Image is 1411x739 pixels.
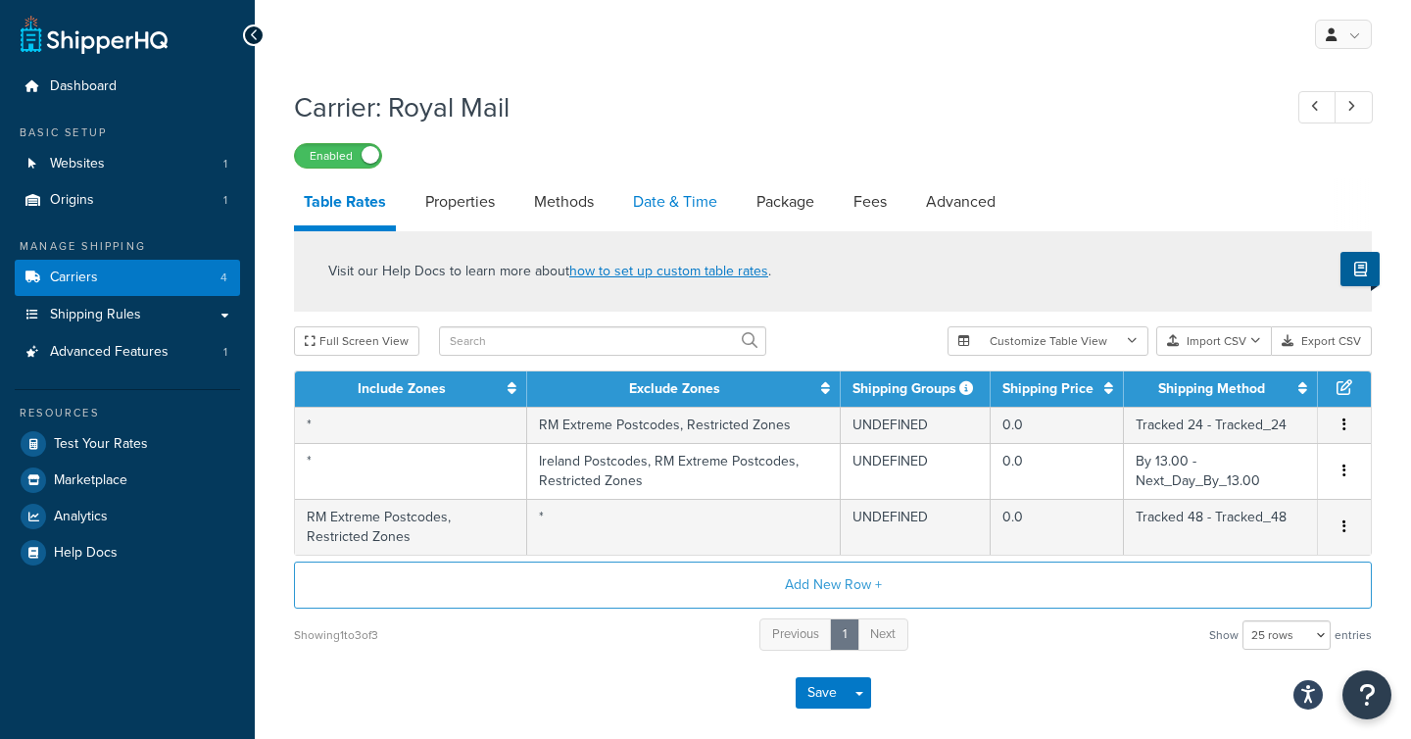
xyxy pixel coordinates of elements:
[15,146,240,182] li: Websites
[223,344,227,361] span: 1
[50,307,141,323] span: Shipping Rules
[841,371,991,407] th: Shipping Groups
[50,270,98,286] span: Carriers
[629,378,720,399] a: Exclude Zones
[15,405,240,421] div: Resources
[844,178,897,225] a: Fees
[15,124,240,141] div: Basic Setup
[223,156,227,172] span: 1
[294,326,419,356] button: Full Screen View
[1272,326,1372,356] button: Export CSV
[1209,621,1239,649] span: Show
[415,178,505,225] a: Properties
[54,436,148,453] span: Test Your Rates
[15,334,240,370] a: Advanced Features1
[1124,499,1318,555] td: Tracked 48 - Tracked_48
[841,499,991,555] td: UNDEFINED
[54,472,127,489] span: Marketplace
[1002,378,1094,399] a: Shipping Price
[569,261,768,281] a: how to set up custom table rates
[1158,378,1265,399] a: Shipping Method
[220,270,227,286] span: 4
[841,443,991,499] td: UNDEFINED
[1335,91,1373,123] a: Next Record
[527,443,841,499] td: Ireland Postcodes, RM Extreme Postcodes, Restricted Zones
[857,618,908,651] a: Next
[15,426,240,462] a: Test Your Rates
[527,407,841,443] td: RM Extreme Postcodes, Restricted Zones
[54,509,108,525] span: Analytics
[50,156,105,172] span: Websites
[948,326,1148,356] button: Customize Table View
[15,297,240,333] a: Shipping Rules
[15,535,240,570] a: Help Docs
[916,178,1005,225] a: Advanced
[1156,326,1272,356] button: Import CSV
[50,78,117,95] span: Dashboard
[15,182,240,219] a: Origins1
[294,621,378,649] div: Showing 1 to 3 of 3
[747,178,824,225] a: Package
[294,88,1262,126] h1: Carrier: Royal Mail
[991,499,1124,555] td: 0.0
[223,192,227,209] span: 1
[1124,443,1318,499] td: By 13.00 - Next_Day_By_13.00
[295,144,381,168] label: Enabled
[439,326,766,356] input: Search
[1340,252,1380,286] button: Show Help Docs
[294,562,1372,609] button: Add New Row +
[15,238,240,255] div: Manage Shipping
[328,261,771,282] p: Visit our Help Docs to learn more about .
[50,192,94,209] span: Origins
[15,69,240,105] a: Dashboard
[796,677,849,709] button: Save
[358,378,446,399] a: Include Zones
[870,624,896,643] span: Next
[1335,621,1372,649] span: entries
[524,178,604,225] a: Methods
[623,178,727,225] a: Date & Time
[54,545,118,562] span: Help Docs
[830,618,859,651] a: 1
[1342,670,1391,719] button: Open Resource Center
[15,260,240,296] a: Carriers4
[772,624,819,643] span: Previous
[991,407,1124,443] td: 0.0
[15,463,240,498] a: Marketplace
[15,334,240,370] li: Advanced Features
[991,443,1124,499] td: 0.0
[15,182,240,219] li: Origins
[50,344,169,361] span: Advanced Features
[1124,407,1318,443] td: Tracked 24 - Tracked_24
[295,499,527,555] td: RM Extreme Postcodes, Restricted Zones
[841,407,991,443] td: UNDEFINED
[15,499,240,534] a: Analytics
[1298,91,1337,123] a: Previous Record
[759,618,832,651] a: Previous
[15,260,240,296] li: Carriers
[15,146,240,182] a: Websites1
[294,178,396,231] a: Table Rates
